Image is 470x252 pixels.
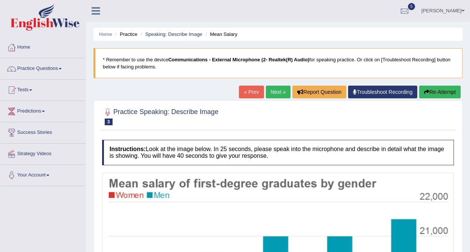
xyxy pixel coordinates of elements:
a: Home [99,31,112,37]
button: Re-Attempt [419,86,461,98]
li: Mean Salary [203,31,237,38]
a: Strategy Videos [0,144,86,162]
h2: Practice Speaking: Describe Image [102,107,218,125]
a: Next » [266,86,291,98]
a: Troubleshoot Recording [348,86,417,98]
button: Report Question [292,86,346,98]
a: Your Account [0,165,86,184]
span: 3 [105,119,113,125]
a: Success Stories [0,122,86,141]
span: 5 [408,3,415,10]
b: Communications - External Microphone (2- Realtek(R) Audio) [168,57,309,62]
h4: Look at the image below. In 25 seconds, please speak into the microphone and describe in detail w... [102,140,454,165]
a: Home [0,37,86,56]
a: Predictions [0,101,86,120]
a: « Prev [239,86,264,98]
a: Speaking: Describe Image [145,31,202,37]
blockquote: * Remember to use the device for speaking practice. Or click on [Troubleshoot Recording] button b... [93,48,463,78]
a: Practice Questions [0,58,86,77]
li: Practice [113,31,137,38]
a: Tests [0,80,86,98]
b: Instructions: [110,146,146,152]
